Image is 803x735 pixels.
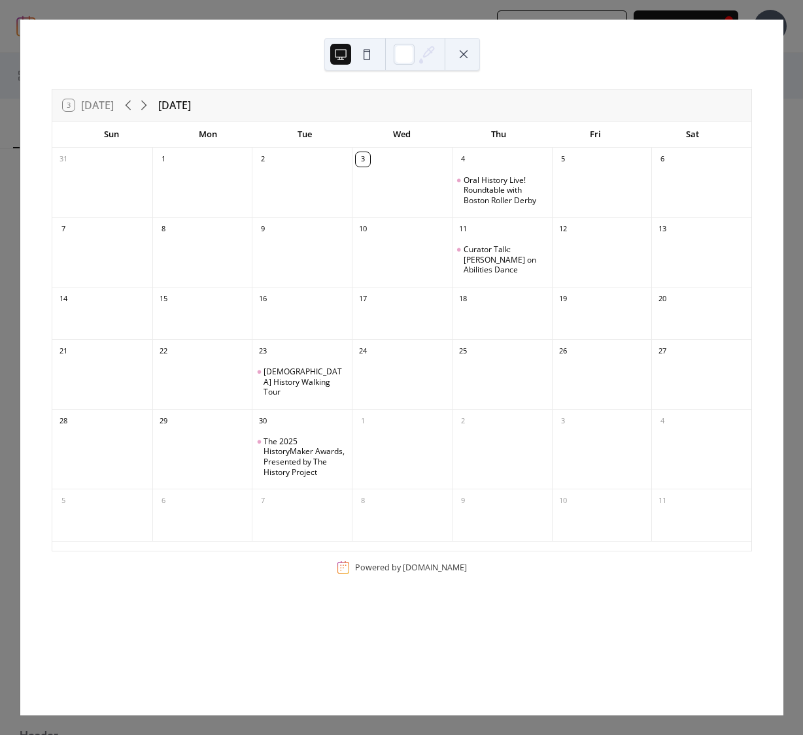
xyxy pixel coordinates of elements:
[655,414,670,428] div: 4
[56,344,71,358] div: 21
[464,244,547,275] div: Curator Talk: [PERSON_NAME] on Abilities Dance
[264,436,347,477] div: The 2025 HistoryMaker Awards, Presented by The History Project
[356,414,370,428] div: 1
[356,344,370,358] div: 24
[456,291,470,306] div: 18
[655,152,670,167] div: 6
[256,493,270,508] div: 7
[451,122,547,148] div: Thu
[356,221,370,236] div: 10
[56,221,71,236] div: 7
[644,122,741,148] div: Sat
[56,493,71,508] div: 5
[655,493,670,508] div: 11
[556,414,570,428] div: 3
[547,122,644,148] div: Fri
[456,493,470,508] div: 9
[356,291,370,306] div: 17
[156,493,171,508] div: 6
[160,122,256,148] div: Mon
[158,97,191,113] div: [DATE]
[156,344,171,358] div: 22
[464,175,547,206] div: Oral History Live! Roundtable with Boston Roller Derby
[403,562,467,573] a: [DOMAIN_NAME]
[264,367,347,397] div: [DEMOGRAPHIC_DATA] History Walking Tour
[456,344,470,358] div: 25
[156,221,171,236] div: 8
[452,175,552,206] div: Oral History Live! Roundtable with Boston Roller Derby
[156,152,171,167] div: 1
[456,152,470,167] div: 4
[356,493,370,508] div: 8
[456,221,470,236] div: 11
[256,414,270,428] div: 30
[655,344,670,358] div: 27
[356,152,370,167] div: 3
[252,436,352,477] div: The 2025 HistoryMaker Awards, Presented by The History Project
[256,221,270,236] div: 9
[252,367,352,397] div: LGBTQ+ History Walking Tour
[452,244,552,275] div: Curator Talk: Ellice Patterson on Abilities Dance
[456,414,470,428] div: 2
[556,152,570,167] div: 5
[556,291,570,306] div: 19
[56,152,71,167] div: 31
[156,414,171,428] div: 29
[556,221,570,236] div: 12
[56,414,71,428] div: 28
[355,562,467,573] div: Powered by
[556,344,570,358] div: 26
[256,291,270,306] div: 16
[655,291,670,306] div: 20
[156,291,171,306] div: 15
[655,221,670,236] div: 13
[63,122,160,148] div: Sun
[556,493,570,508] div: 10
[256,344,270,358] div: 23
[256,152,270,167] div: 2
[353,122,450,148] div: Wed
[256,122,353,148] div: Tue
[56,291,71,306] div: 14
